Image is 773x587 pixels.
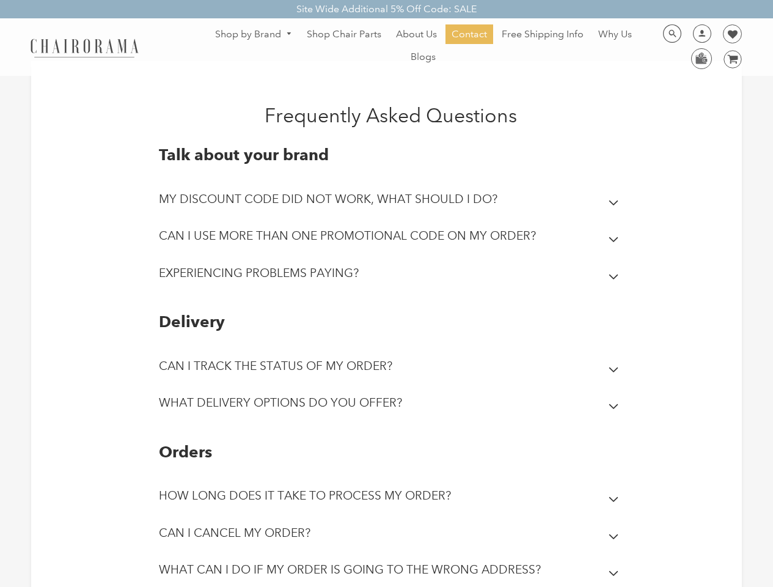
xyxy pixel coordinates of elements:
[598,28,632,41] span: Why Us
[159,563,541,577] h2: WHAT CAN I DO IF MY ORDER IS GOING TO THE WRONG ADDRESS?
[23,37,145,58] img: chairorama
[496,24,590,44] a: Free Shipping Info
[159,517,624,555] summary: CAN I CANCEL MY ORDER?
[159,220,624,257] summary: CAN I USE MORE THAN ONE PROMOTIONAL CODE ON MY ORDER?
[159,396,402,410] h2: WHAT DELIVERY OPTIONS DO YOU OFFER?
[159,183,624,221] summary: MY DISCOUNT CODE DID NOT WORK, WHAT SHOULD I DO?
[159,146,624,164] h2: Talk about your brand
[197,24,650,70] nav: DesktopNavigation
[411,51,436,64] span: Blogs
[209,25,298,44] a: Shop by Brand
[159,489,451,503] h2: HOW LONG DOES IT TAKE TO PROCESS MY ORDER?
[452,28,487,41] span: Contact
[159,104,624,127] h1: Frequently Asked Questions
[390,24,443,44] a: About Us
[159,312,624,331] h2: Delivery
[159,359,392,373] h2: CAN I TRACK THE STATUS OF MY ORDER?
[592,24,638,44] a: Why Us
[159,266,359,280] h2: EXPERIENCING PROBLEMS PAYING?
[159,526,310,540] h2: CAN I CANCEL MY ORDER?
[405,47,442,67] a: Blogs
[301,24,387,44] a: Shop Chair Parts
[307,28,381,41] span: Shop Chair Parts
[692,49,711,67] img: WhatsApp_Image_2024-07-12_at_16.23.01.webp
[159,443,624,462] h2: Orders
[159,480,624,517] summary: HOW LONG DOES IT TAKE TO PROCESS MY ORDER?
[159,229,536,243] h2: CAN I USE MORE THAN ONE PROMOTIONAL CODE ON MY ORDER?
[159,257,624,295] summary: EXPERIENCING PROBLEMS PAYING?
[396,28,437,41] span: About Us
[159,192,497,206] h2: MY DISCOUNT CODE DID NOT WORK, WHAT SHOULD I DO?
[159,387,624,424] summary: WHAT DELIVERY OPTIONS DO YOU OFFER?
[159,350,624,388] summary: CAN I TRACK THE STATUS OF MY ORDER?
[502,28,584,41] span: Free Shipping Info
[445,24,493,44] a: Contact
